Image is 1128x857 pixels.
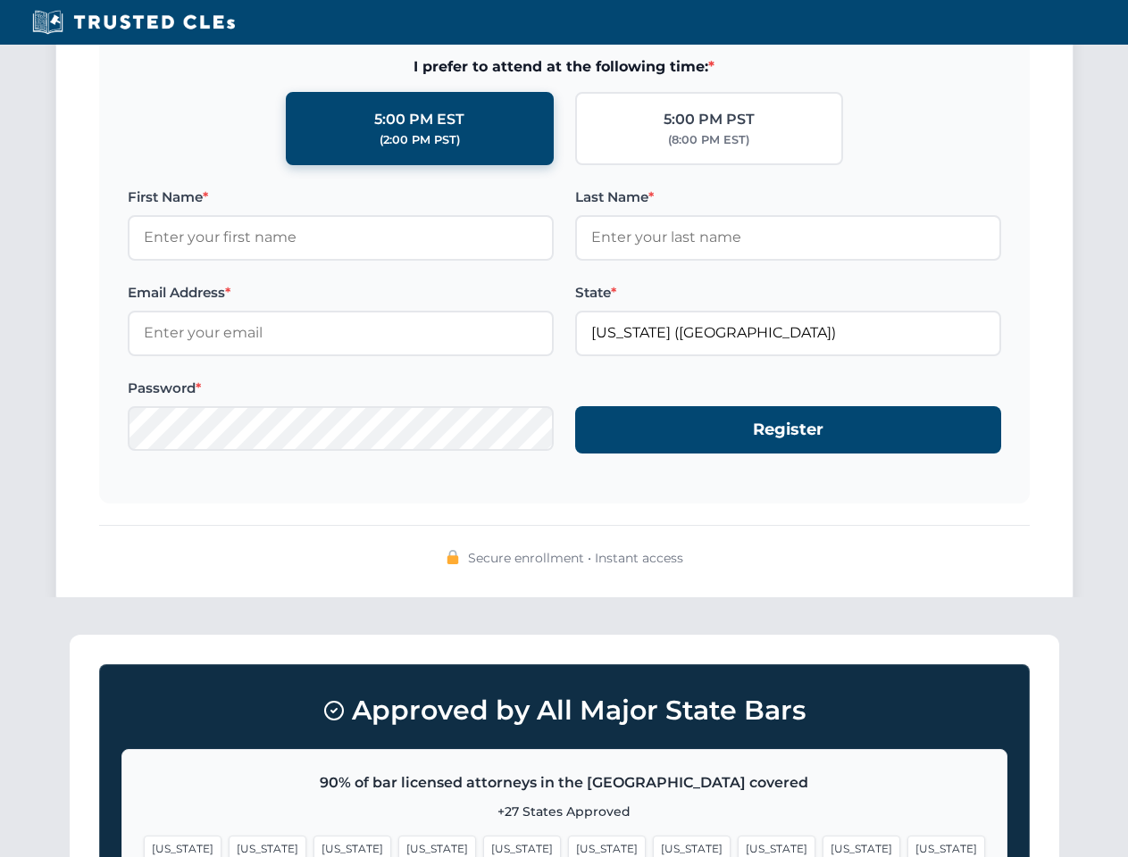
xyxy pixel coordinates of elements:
[575,406,1001,453] button: Register
[144,802,985,821] p: +27 States Approved
[575,215,1001,260] input: Enter your last name
[128,215,554,260] input: Enter your first name
[121,686,1007,735] h3: Approved by All Major State Bars
[27,9,240,36] img: Trusted CLEs
[128,187,554,208] label: First Name
[664,108,755,131] div: 5:00 PM PST
[668,131,749,149] div: (8:00 PM EST)
[144,771,985,795] p: 90% of bar licensed attorneys in the [GEOGRAPHIC_DATA] covered
[128,282,554,304] label: Email Address
[446,550,460,564] img: 🔒
[128,378,554,399] label: Password
[575,187,1001,208] label: Last Name
[128,55,1001,79] span: I prefer to attend at the following time:
[575,311,1001,355] input: Florida (FL)
[575,282,1001,304] label: State
[374,108,464,131] div: 5:00 PM EST
[380,131,460,149] div: (2:00 PM PST)
[468,548,683,568] span: Secure enrollment • Instant access
[128,311,554,355] input: Enter your email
